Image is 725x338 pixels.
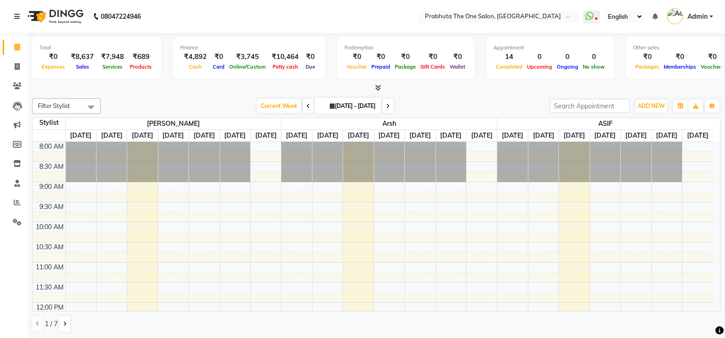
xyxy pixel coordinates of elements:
[494,64,525,70] span: Completed
[67,52,97,62] div: ₹8,637
[39,52,67,62] div: ₹0
[580,64,607,70] span: No show
[633,64,661,70] span: Packages
[32,118,65,128] div: Stylist
[210,52,227,62] div: ₹0
[685,130,710,141] a: October 5, 2025
[222,130,247,141] a: October 4, 2025
[303,64,317,70] span: Due
[635,100,667,113] button: ADD NEW
[346,130,371,141] a: October 1, 2025
[180,52,210,62] div: ₹4,892
[39,44,154,52] div: Total
[525,52,554,62] div: 0
[344,64,369,70] span: Voucher
[38,202,65,212] div: 9:30 AM
[97,52,128,62] div: ₹7,948
[227,52,268,62] div: ₹3,745
[180,44,318,52] div: Finance
[39,64,67,70] span: Expenses
[497,118,713,129] span: ASIF
[418,64,447,70] span: Gift Cards
[494,52,525,62] div: 14
[210,64,227,70] span: Card
[161,130,186,141] a: October 2, 2025
[554,64,580,70] span: Ongoing
[101,4,141,29] b: 08047224946
[66,118,281,129] span: [PERSON_NAME]
[661,52,698,62] div: ₹0
[687,12,708,21] span: Admin
[45,319,58,329] span: 1 / 7
[638,102,665,109] span: ADD NEW
[447,64,467,70] span: Wallet
[281,118,497,129] span: Arsh
[469,130,494,141] a: October 5, 2025
[38,182,65,192] div: 9:00 AM
[34,242,65,252] div: 10:30 AM
[447,52,467,62] div: ₹0
[531,130,556,141] a: September 30, 2025
[369,52,392,62] div: ₹0
[562,130,587,141] a: October 1, 2025
[38,142,65,151] div: 8:00 AM
[376,130,402,141] a: October 2, 2025
[99,130,124,141] a: September 30, 2025
[667,8,683,24] img: Admin
[344,44,467,52] div: Redemption
[34,283,65,292] div: 11:30 AM
[525,64,554,70] span: Upcoming
[494,44,607,52] div: Appointment
[302,52,318,62] div: ₹0
[328,102,378,109] span: [DATE] - [DATE]
[623,130,649,141] a: October 3, 2025
[192,130,217,141] a: October 3, 2025
[100,64,125,70] span: Services
[268,52,302,62] div: ₹10,464
[654,130,679,141] a: October 4, 2025
[253,130,279,141] a: October 5, 2025
[550,99,630,113] input: Search Appointment
[34,303,65,312] div: 12:00 PM
[315,130,340,141] a: September 30, 2025
[369,64,392,70] span: Prepaid
[633,52,661,62] div: ₹0
[34,263,65,272] div: 11:00 AM
[580,52,607,62] div: 0
[130,130,155,141] a: October 1, 2025
[500,130,525,141] a: September 29, 2025
[187,64,204,70] span: Cash
[34,222,65,232] div: 10:00 AM
[344,52,369,62] div: ₹0
[23,4,86,29] img: logo
[284,130,309,141] a: September 29, 2025
[418,52,447,62] div: ₹0
[438,130,463,141] a: October 4, 2025
[270,64,301,70] span: Petty cash
[661,64,698,70] span: Memberships
[392,52,418,62] div: ₹0
[38,102,70,109] span: Filter Stylist
[408,130,433,141] a: October 3, 2025
[128,52,154,62] div: ₹689
[68,130,93,141] a: September 29, 2025
[227,64,268,70] span: Online/Custom
[38,162,65,172] div: 8:30 AM
[74,64,91,70] span: Sales
[592,130,618,141] a: October 2, 2025
[554,52,580,62] div: 0
[392,64,418,70] span: Package
[257,99,301,113] span: Current Week
[128,64,154,70] span: Products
